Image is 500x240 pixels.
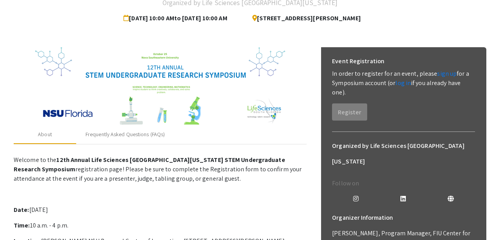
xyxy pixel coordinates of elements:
a: sign up [437,69,457,78]
iframe: Chat [6,205,33,234]
span: [DATE] 10:00 AM to [DATE] 10:00 AM [123,11,230,26]
h6: Event Registration [332,53,384,69]
a: log in [395,79,411,87]
div: Frequently Asked Questions (FAQs) [86,130,165,139]
p: Welcome to the registration page! Please be sure to complete the Registration form to confirm you... [14,155,307,183]
h6: Organized by Life Sciences [GEOGRAPHIC_DATA][US_STATE] [332,138,475,169]
strong: 12th Annual Life Sciences [GEOGRAPHIC_DATA][US_STATE] STEM Undergraduate Research Symposium [14,156,285,173]
button: Register [332,103,367,121]
h6: Organizer Information [332,210,475,226]
p: 10 a.m. - 4 p.m. [14,221,307,230]
div: About [38,130,52,139]
span: [STREET_ADDRESS][PERSON_NAME] [246,11,361,26]
p: In order to register for an event, please for a Symposium account (or if you already have one). [332,69,475,97]
img: 32153a09-f8cb-4114-bf27-cfb6bc84fc69.png [35,47,285,125]
p: Follow on [332,179,475,188]
p: [DATE] [14,205,307,215]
